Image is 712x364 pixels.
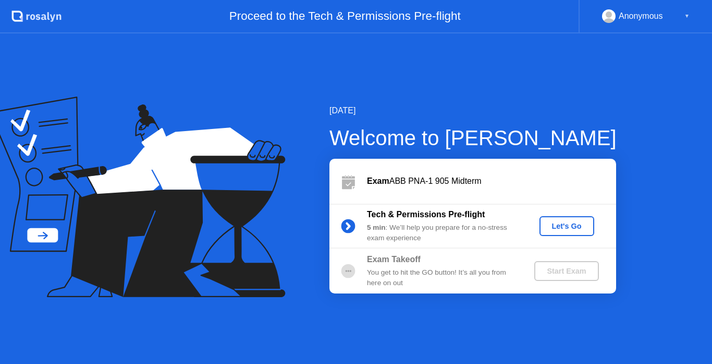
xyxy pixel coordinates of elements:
[367,175,616,187] div: ABB PNA-1 905 Midterm
[367,222,517,244] div: : We’ll help you prepare for a no-stress exam experience
[538,267,594,275] div: Start Exam
[367,255,421,264] b: Exam Takeoff
[539,216,594,236] button: Let's Go
[367,177,389,185] b: Exam
[534,261,598,281] button: Start Exam
[619,9,663,23] div: Anonymous
[684,9,690,23] div: ▼
[367,267,517,289] div: You get to hit the GO button! It’s all you from here on out
[544,222,590,230] div: Let's Go
[329,122,617,154] div: Welcome to [PERSON_NAME]
[329,104,617,117] div: [DATE]
[367,224,386,231] b: 5 min
[367,210,485,219] b: Tech & Permissions Pre-flight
